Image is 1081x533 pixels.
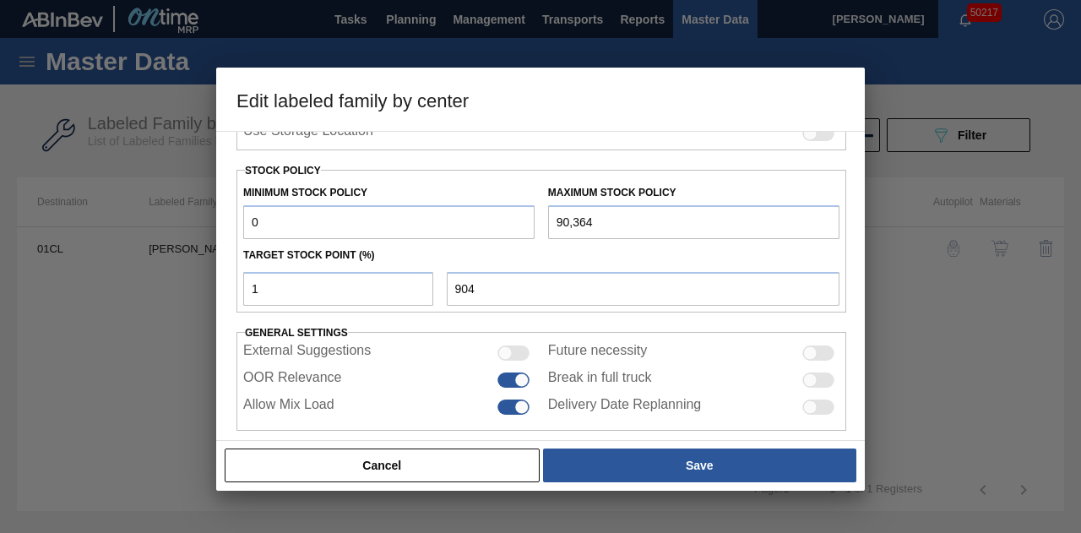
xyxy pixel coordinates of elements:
span: General settings [245,327,348,339]
label: Delivery Date Replanning [548,397,701,417]
label: Break in full truck [548,370,652,390]
label: External Suggestions [243,343,371,363]
h3: Edit labeled family by center [216,68,865,132]
button: Save [543,449,856,482]
label: Future necessity [548,343,647,363]
label: OOR Relevance [243,370,342,390]
label: When enabled, the system will display stocks from different storage locations. [243,123,373,144]
button: Cancel [225,449,540,482]
label: Minimum Stock Policy [243,187,367,199]
label: Allow Mix Load [243,397,334,417]
label: Target Stock Point (%) [243,249,375,261]
label: Stock Policy [245,165,321,177]
label: Maximum Stock Policy [548,187,676,199]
